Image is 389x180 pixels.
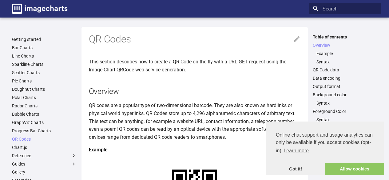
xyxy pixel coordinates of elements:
[12,103,77,109] a: Radar Charts
[266,122,384,175] div: cookieconsent
[12,70,77,75] a: Scatter Charts
[309,3,381,14] input: Search
[313,109,377,114] a: Foreground Color
[313,42,377,48] a: Overview
[89,86,300,97] h2: Overview
[266,163,325,175] a: dismiss cookie message
[12,4,67,14] img: logo
[313,92,377,98] a: Background color
[313,100,377,106] nav: Background color
[12,45,77,50] a: Bar Charts
[316,117,377,122] a: Syntax
[316,59,377,65] a: Syntax
[12,145,77,150] a: Chart.js
[12,153,77,158] label: Reference
[309,34,381,131] nav: Table of contents
[12,169,77,175] a: Gallery
[12,128,77,134] a: Progress Bar Charts
[309,34,381,40] label: Table of contents
[276,131,374,155] span: Online chat support and usage analytics can only be available if you accept cookies (opt-in).
[313,84,377,89] a: Output format
[10,1,70,16] a: Image-Charts documentation
[89,146,300,154] h4: Example
[12,120,77,125] a: GraphViz Charts
[12,53,77,59] a: Line Charts
[12,78,77,84] a: Pie Charts
[12,136,77,142] a: QR Codes
[325,163,384,175] a: allow cookies
[89,102,300,141] p: QR codes are a popular type of two-dimensional barcode. They are also known as hardlinks or physi...
[12,86,77,92] a: Doughnut Charts
[313,67,377,73] a: QR Code data
[283,146,310,155] a: learn more about cookies
[313,117,377,122] nav: Foreground Color
[12,62,77,67] a: Sparkline Charts
[12,161,77,167] label: Guides
[12,111,77,117] a: Bubble Charts
[89,33,300,46] h1: QR Codes
[316,51,377,56] a: Example
[89,58,300,74] p: This section describes how to create a QR Code on the fly with a URL GET request using the Image-...
[313,51,377,65] nav: Overview
[12,37,77,42] a: Getting started
[316,100,377,106] a: Syntax
[313,75,377,81] a: Data encoding
[12,95,77,100] a: Polar Charts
